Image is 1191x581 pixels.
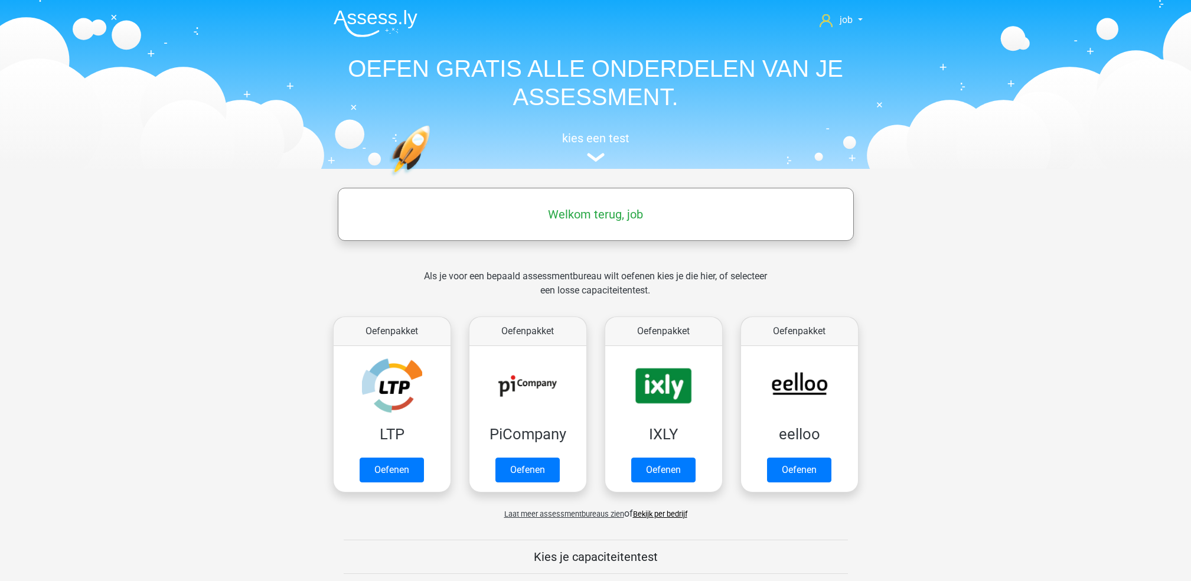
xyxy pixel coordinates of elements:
[840,14,853,25] span: job
[767,458,831,482] a: Oefenen
[631,458,696,482] a: Oefenen
[344,207,848,221] h5: Welkom terug, job
[324,131,867,145] h5: kies een test
[334,9,417,37] img: Assessly
[587,153,605,162] img: assessment
[504,510,624,518] span: Laat meer assessmentbureaus zien
[344,550,848,564] h5: Kies je capaciteitentest
[415,269,776,312] div: Als je voor een bepaald assessmentbureau wilt oefenen kies je die hier, of selecteer een losse ca...
[324,54,867,111] h1: OEFEN GRATIS ALLE ONDERDELEN VAN JE ASSESSMENT.
[815,13,867,27] a: job
[360,458,424,482] a: Oefenen
[495,458,560,482] a: Oefenen
[389,125,476,232] img: oefenen
[633,510,687,518] a: Bekijk per bedrijf
[324,131,867,162] a: kies een test
[324,497,867,521] div: of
